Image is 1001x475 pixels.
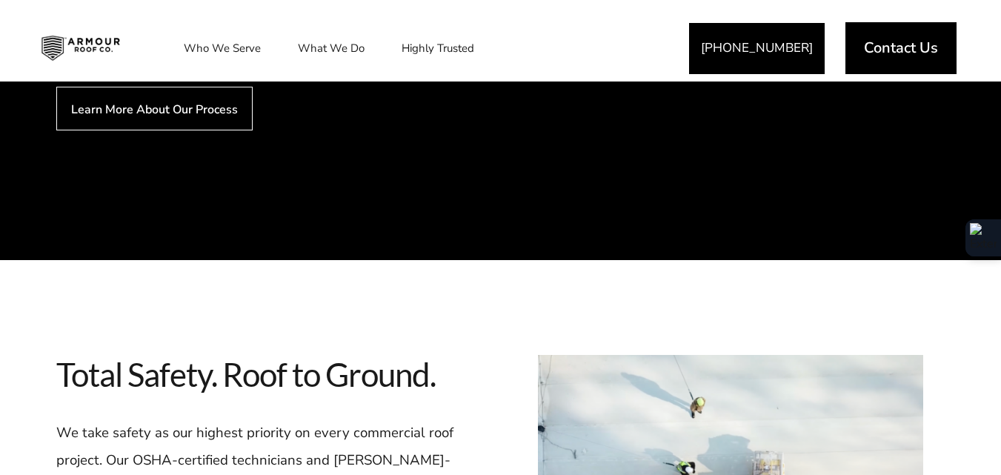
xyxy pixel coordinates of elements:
[30,30,132,67] img: Industrial and Commercial Roofing Company | Armour Roof Co.
[864,41,938,56] span: Contact Us
[283,30,379,67] a: What We Do
[169,30,276,67] a: Who We Serve
[387,30,489,67] a: Highly Trusted
[56,355,486,394] span: Total Safety. Roof to Ground.
[56,87,253,130] a: Learn More About Our Process
[689,23,825,74] a: [PHONE_NUMBER]
[970,223,997,253] img: Extension Icon
[71,102,238,116] span: Learn More About Our Process
[845,22,957,74] a: Contact Us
